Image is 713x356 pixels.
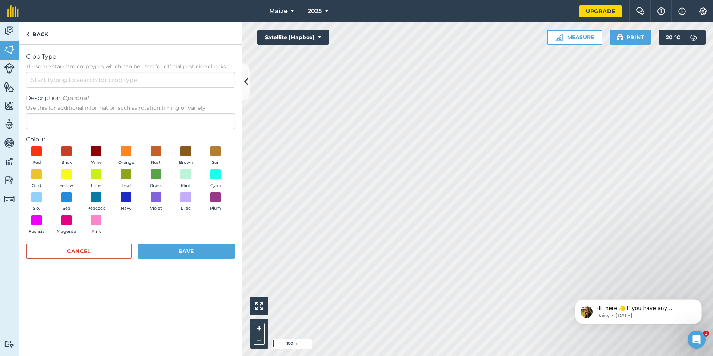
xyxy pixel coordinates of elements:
[26,72,235,88] input: Start typing to search for crop type
[547,30,602,45] button: Measure
[122,182,131,189] span: Leaf
[57,228,76,235] span: Magenta
[26,215,47,235] button: Fuchsia
[26,244,132,259] button: Cancel
[579,5,622,17] a: Upgrade
[4,63,15,74] img: svg+xml;base64,PD94bWwgdmVyc2lvbj0iMS4wIiBlbmNvZGluZz0idXRmLTgiPz4KPCEtLSBHZW5lcmF0b3I6IEFkb2JlIE...
[616,33,624,42] img: svg+xml;base64,PHN2ZyB4bWxucz0iaHR0cDovL3d3dy53My5vcmcvMjAwMC9zdmciIHdpZHRoPSIxOSIgaGVpZ2h0PSIyNC...
[56,192,77,212] button: Sea
[56,146,77,166] button: Brick
[151,159,161,166] span: Rust
[4,137,15,149] img: svg+xml;base64,PD94bWwgdmVyc2lvbj0iMS4wIiBlbmNvZGluZz0idXRmLTgiPz4KPCEtLSBHZW5lcmF0b3I6IEFkb2JlIE...
[4,81,15,93] img: svg+xml;base64,PHN2ZyB4bWxucz0iaHR0cDovL3d3dy53My5vcmcvMjAwMC9zdmciIHdpZHRoPSI1NiIgaGVpZ2h0PSI2MC...
[4,156,15,167] img: svg+xml;base64,PD94bWwgdmVyc2lvbj0iMS4wIiBlbmNvZGluZz0idXRmLTgiPz4KPCEtLSBHZW5lcmF0b3I6IEFkb2JlIE...
[91,159,102,166] span: Wine
[4,341,15,348] img: svg+xml;base64,PD94bWwgdmVyc2lvbj0iMS4wIiBlbmNvZGluZz0idXRmLTgiPz4KPCEtLSBHZW5lcmF0b3I6IEFkb2JlIE...
[87,205,105,212] span: Peacock
[657,7,666,15] img: A question mark icon
[56,169,77,189] button: Yellow
[26,135,235,144] label: Colour
[4,44,15,55] img: svg+xml;base64,PHN2ZyB4bWxucz0iaHR0cDovL3d3dy53My5vcmcvMjAwMC9zdmciIHdpZHRoPSI1NiIgaGVpZ2h0PSI2MC...
[26,94,235,103] span: Description
[4,119,15,130] img: svg+xml;base64,PD94bWwgdmVyc2lvbj0iMS4wIiBlbmNvZGluZz0idXRmLTgiPz4KPCEtLSBHZW5lcmF0b3I6IEFkb2JlIE...
[555,34,563,41] img: Ruler icon
[636,7,645,15] img: Two speech bubbles overlapping with the left bubble in the forefront
[86,215,107,235] button: Pink
[4,194,15,204] img: svg+xml;base64,PD94bWwgdmVyc2lvbj0iMS4wIiBlbmNvZGluZz0idXRmLTgiPz4KPCEtLSBHZW5lcmF0b3I6IEFkb2JlIE...
[678,7,686,16] img: svg+xml;base64,PHN2ZyB4bWxucz0iaHR0cDovL3d3dy53My5vcmcvMjAwMC9zdmciIHdpZHRoPSIxNyIgaGVpZ2h0PSIxNy...
[26,104,235,112] span: Use this for additional information such as rotation timing or variety
[308,7,322,16] span: 2025
[269,7,288,16] span: Maize
[26,192,47,212] button: Sky
[121,205,131,212] span: Navy
[91,182,102,189] span: Lime
[4,100,15,111] img: svg+xml;base64,PHN2ZyB4bWxucz0iaHR0cDovL3d3dy53My5vcmcvMjAwMC9zdmciIHdpZHRoPSI1NiIgaGVpZ2h0PSI2MC...
[212,159,219,166] span: Soil
[175,146,196,166] button: Brown
[145,169,166,189] button: Grass
[145,146,166,166] button: Rust
[666,30,680,45] span: 20 ° C
[26,169,47,189] button: Gold
[698,7,707,15] img: A cog icon
[257,30,329,45] button: Satellite (Mapbox)
[116,169,136,189] button: Leaf
[150,205,162,212] span: Violet
[61,159,72,166] span: Brick
[63,205,70,212] span: Sea
[32,182,41,189] span: Gold
[564,284,713,336] iframe: Intercom notifications message
[118,159,134,166] span: Orange
[116,146,136,166] button: Orange
[33,205,40,212] span: Sky
[86,169,107,189] button: Lime
[205,192,226,212] button: Plum
[60,182,73,189] span: Yellow
[26,63,235,70] span: These are standard crop types which can be used for official pesticide checks.
[688,331,706,349] iframe: Intercom live chat
[205,146,226,166] button: Soil
[116,192,136,212] button: Navy
[62,94,88,102] em: Optional
[610,30,651,45] button: Print
[181,182,191,189] span: Mint
[175,169,196,189] button: Mint
[32,159,41,166] span: Red
[210,182,221,189] span: Cyan
[150,182,162,189] span: Grass
[138,244,235,259] button: Save
[4,25,15,37] img: svg+xml;base64,PD94bWwgdmVyc2lvbj0iMS4wIiBlbmNvZGluZz0idXRmLTgiPz4KPCEtLSBHZW5lcmF0b3I6IEFkb2JlIE...
[86,192,107,212] button: Peacock
[145,192,166,212] button: Violet
[254,323,265,334] button: +
[255,302,263,310] img: Four arrows, one pointing top left, one top right, one bottom right and the last bottom left
[29,228,45,235] span: Fuchsia
[7,5,19,17] img: fieldmargin Logo
[659,30,706,45] button: 20 °C
[179,159,193,166] span: Brown
[26,146,47,166] button: Red
[210,205,221,212] span: Plum
[175,192,196,212] button: Lilac
[26,52,235,61] span: Crop Type
[686,30,701,45] img: svg+xml;base64,PD94bWwgdmVyc2lvbj0iMS4wIiBlbmNvZGluZz0idXRmLTgiPz4KPCEtLSBHZW5lcmF0b3I6IEFkb2JlIE...
[4,175,15,186] img: svg+xml;base64,PD94bWwgdmVyc2lvbj0iMS4wIiBlbmNvZGluZz0idXRmLTgiPz4KPCEtLSBHZW5lcmF0b3I6IEFkb2JlIE...
[92,228,101,235] span: Pink
[205,169,226,189] button: Cyan
[86,146,107,166] button: Wine
[19,22,56,44] a: Back
[254,334,265,345] button: –
[703,331,709,337] span: 1
[181,205,191,212] span: Lilac
[26,30,29,39] img: svg+xml;base64,PHN2ZyB4bWxucz0iaHR0cDovL3d3dy53My5vcmcvMjAwMC9zdmciIHdpZHRoPSI5IiBoZWlnaHQ9IjI0Ii...
[56,215,77,235] button: Magenta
